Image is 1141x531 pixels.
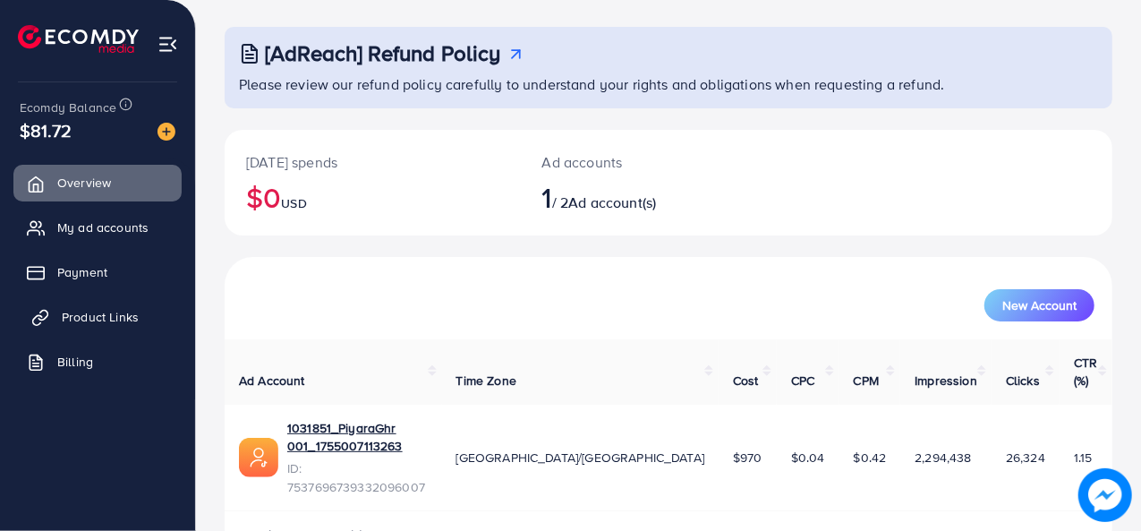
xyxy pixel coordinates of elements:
span: 1 [542,176,552,218]
h2: $0 [246,180,499,214]
span: Ad account(s) [568,193,656,212]
a: Billing [13,344,182,380]
p: Please review our refund policy carefully to understand your rights and obligations when requesti... [239,73,1102,95]
span: 26,324 [1006,449,1045,467]
a: 1031851_PiyaraGhr 001_1755007113263 [287,419,428,456]
h3: [AdReach] Refund Policy [265,40,501,66]
span: $0.42 [854,449,887,467]
a: Payment [13,254,182,290]
span: Overview [57,174,111,192]
span: $970 [733,449,762,467]
span: $0.04 [791,449,825,467]
a: My ad accounts [13,210,182,245]
h2: / 2 [542,180,721,214]
span: 1.15 [1074,449,1093,467]
p: [DATE] spends [246,151,499,173]
span: Payment [57,263,107,281]
span: My ad accounts [57,218,149,236]
img: ic-ads-acc.e4c84228.svg [239,438,278,477]
span: $81.72 [20,117,72,143]
span: CPC [791,372,814,390]
span: Product Links [62,308,139,326]
span: 2,294,438 [915,449,971,467]
a: Overview [13,165,182,201]
img: image [1078,468,1132,522]
img: menu [158,34,178,55]
span: Cost [733,372,759,390]
p: Ad accounts [542,151,721,173]
span: Impression [915,372,977,390]
span: [GEOGRAPHIC_DATA]/[GEOGRAPHIC_DATA] [456,449,705,467]
span: USD [281,194,306,212]
span: ID: 7537696739332096007 [287,459,428,496]
span: CPM [854,372,879,390]
img: logo [18,25,139,53]
span: Billing [57,353,93,371]
span: Ad Account [239,372,305,390]
span: Ecomdy Balance [20,98,116,116]
span: Time Zone [456,372,516,390]
span: CTR (%) [1074,354,1097,390]
a: Product Links [13,299,182,335]
span: Clicks [1006,372,1040,390]
span: New Account [1002,299,1077,312]
button: New Account [984,289,1094,321]
img: image [158,123,175,141]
